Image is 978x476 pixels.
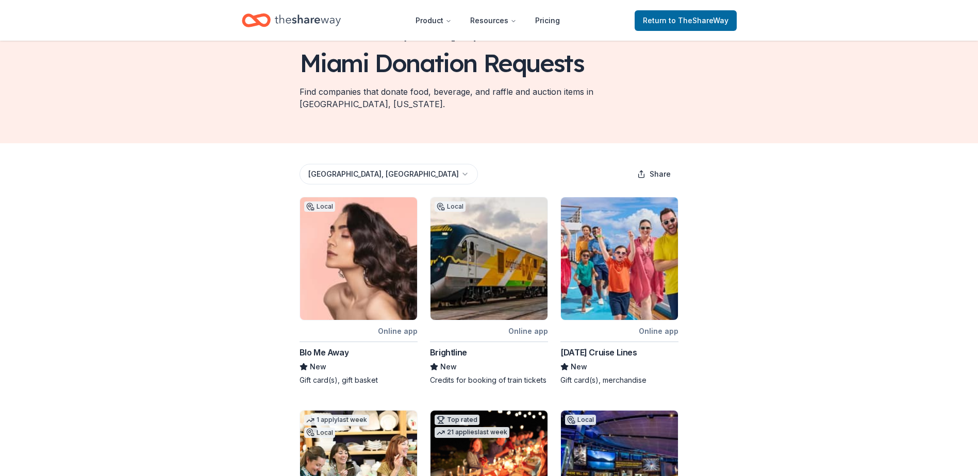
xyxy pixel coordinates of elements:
nav: Main [407,8,568,32]
div: Brightline [430,346,467,359]
div: Gift card(s), merchandise [560,375,678,385]
div: Local [565,415,596,425]
div: 1 apply last week [304,415,369,426]
span: New [571,361,587,373]
a: Image for Blo Me AwayLocalOnline appBlo Me AwayNewGift card(s), gift basket [300,197,418,385]
div: Local [304,201,335,212]
button: Product [407,10,460,31]
div: Local [435,201,466,212]
div: Local [304,428,335,438]
a: Pricing [527,10,568,31]
span: to TheShareWay [669,16,728,25]
a: Returnto TheShareWay [635,10,737,31]
img: Image for Blo Me Away [300,197,417,320]
span: New [310,361,326,373]
button: Resources [462,10,525,31]
div: Top rated [435,415,479,425]
div: Online app [508,325,548,337]
button: Share [629,164,679,184]
div: Online app [639,325,678,337]
div: Gift card(s), gift basket [300,375,418,385]
a: Image for Carnival Cruise LinesOnline app[DATE] Cruise LinesNewGift card(s), merchandise [560,197,678,385]
span: New [440,361,457,373]
span: Return [643,14,728,27]
img: Image for Brightline [430,197,548,320]
div: [DATE] Cruise Lines [560,346,637,359]
span: Share [650,168,671,180]
div: Find companies that donate food, beverage, and raffle and auction items in [GEOGRAPHIC_DATA], [US... [300,86,679,110]
div: Miami Donation Requests [300,48,584,77]
a: Image for BrightlineLocalOnline appBrightlineNewCredits for booking of train tickets [430,197,548,385]
div: Online app [378,325,418,337]
a: Home [242,8,341,32]
div: 21 applies last week [435,427,509,438]
div: Credits for booking of train tickets [430,375,548,385]
div: Blo Me Away [300,346,349,359]
img: Image for Carnival Cruise Lines [561,197,678,320]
